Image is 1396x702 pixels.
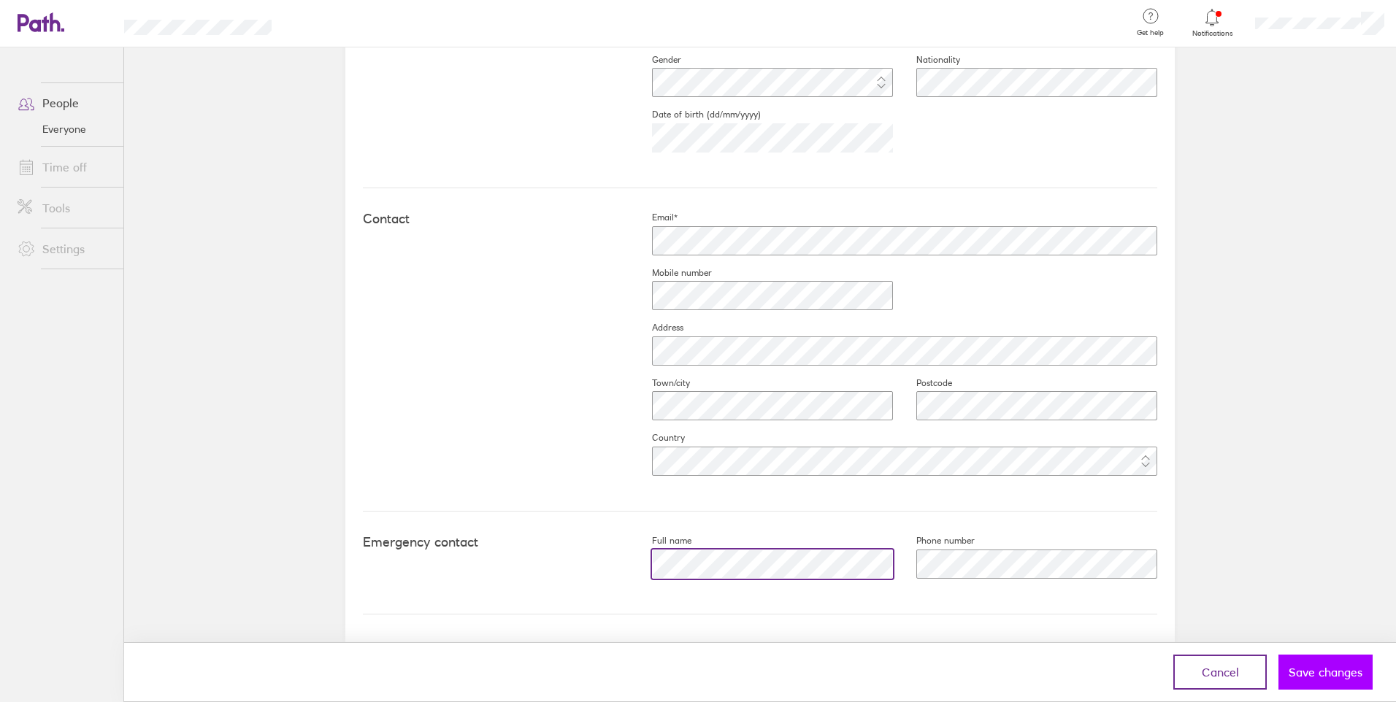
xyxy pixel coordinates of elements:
[629,322,683,333] label: Address
[1202,666,1239,679] span: Cancel
[629,267,712,279] label: Mobile number
[893,377,952,389] label: Postcode
[6,153,123,182] a: Time off
[629,432,685,444] label: Country
[1189,29,1236,38] span: Notifications
[1173,655,1267,690] button: Cancel
[1189,7,1236,38] a: Notifications
[363,212,629,227] h4: Contact
[629,212,678,223] label: Email*
[6,88,123,117] a: People
[1289,666,1362,679] span: Save changes
[629,54,681,66] label: Gender
[363,535,629,550] h4: Emergency contact
[6,193,123,223] a: Tools
[1127,28,1174,37] span: Get help
[629,109,761,120] label: Date of birth (dd/mm/yyyy)
[6,117,123,141] a: Everyone
[629,535,691,547] label: Full name
[893,54,960,66] label: Nationality
[6,234,123,263] a: Settings
[629,377,690,389] label: Town/city
[1278,655,1373,690] button: Save changes
[893,535,975,547] label: Phone number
